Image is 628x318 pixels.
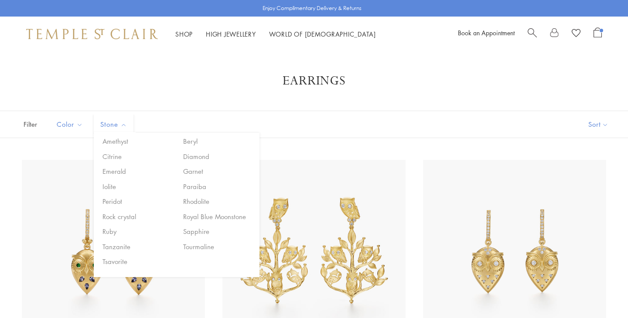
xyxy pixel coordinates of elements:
span: Stone [96,119,133,130]
a: Open Shopping Bag [594,27,602,41]
a: Search [528,27,537,41]
img: Temple St. Clair [26,29,158,39]
button: Show sort by [569,111,628,138]
h1: Earrings [35,73,593,89]
nav: Main navigation [175,29,376,40]
button: Color [50,115,89,134]
span: Color [52,119,89,130]
button: Stone [94,115,133,134]
a: Book an Appointment [458,28,515,37]
a: ShopShop [175,30,193,38]
a: High JewelleryHigh Jewellery [206,30,256,38]
p: Enjoy Complimentary Delivery & Returns [263,4,362,13]
a: World of [DEMOGRAPHIC_DATA]World of [DEMOGRAPHIC_DATA] [269,30,376,38]
a: View Wishlist [572,27,580,41]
